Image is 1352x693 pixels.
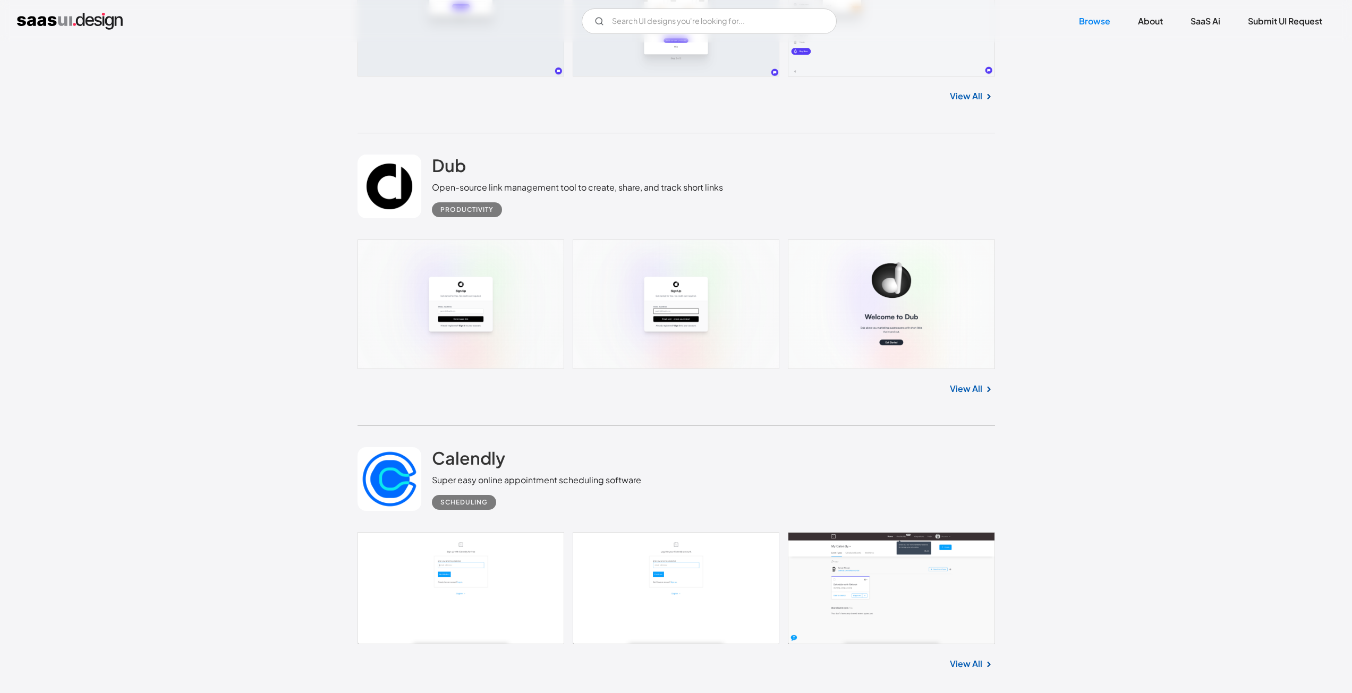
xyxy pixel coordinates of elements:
[440,496,488,509] div: Scheduling
[582,8,837,34] input: Search UI designs you're looking for...
[432,447,505,468] h2: Calendly
[950,90,982,102] a: View All
[432,447,505,474] a: Calendly
[950,657,982,670] a: View All
[1178,10,1233,33] a: SaaS Ai
[582,8,837,34] form: Email Form
[950,382,982,395] a: View All
[1125,10,1176,33] a: About
[432,474,641,486] div: Super easy online appointment scheduling software
[1066,10,1123,33] a: Browse
[432,155,466,181] a: Dub
[440,203,494,216] div: Productivity
[432,181,723,194] div: Open-source link management tool to create, share, and track short links
[1235,10,1335,33] a: Submit UI Request
[432,155,466,176] h2: Dub
[17,13,123,30] a: home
